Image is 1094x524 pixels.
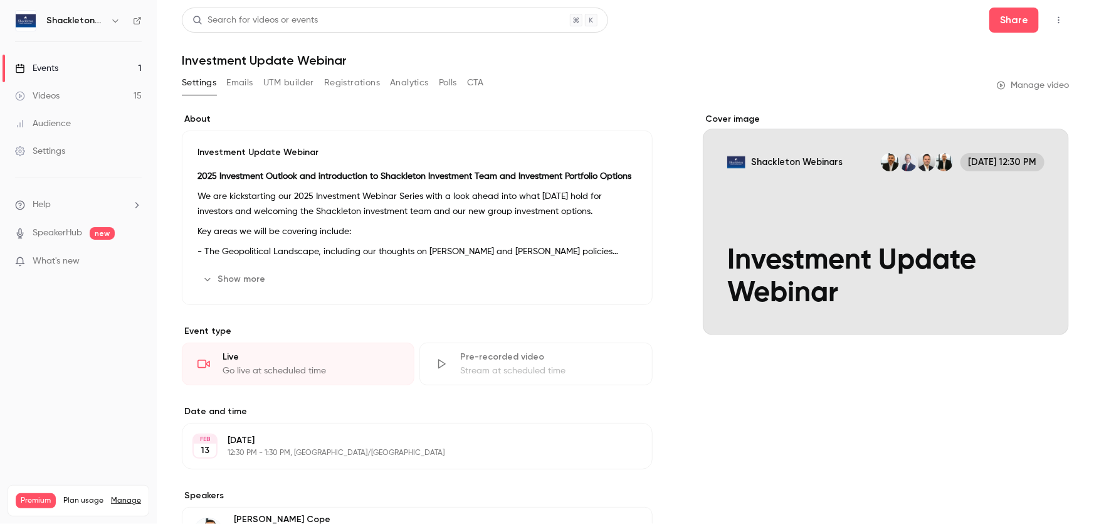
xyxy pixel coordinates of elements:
[15,117,71,130] div: Audience
[460,351,636,363] div: Pre-recorded video
[997,79,1069,92] a: Manage video
[197,224,637,239] p: Key areas we will be covering include:
[263,73,314,93] button: UTM builder
[15,145,65,158] div: Settings
[192,14,318,27] div: Search for videos or events
[201,444,209,457] p: 13
[15,90,60,102] div: Videos
[16,11,36,31] img: Shackleton Webinars
[197,172,631,181] strong: 2025 Investment Outlook and introduction to Shackleton Investment Team and Investment Portfolio O...
[703,113,1069,126] label: Cover image
[182,73,216,93] button: Settings
[182,343,414,385] div: LiveGo live at scheduled time
[197,146,637,159] p: Investment Update Webinar
[182,325,653,338] p: Event type
[467,73,484,93] button: CTA
[90,227,115,240] span: new
[16,493,56,508] span: Premium
[182,53,1069,68] h1: Investment Update Webinar
[194,435,216,444] div: FEB
[390,73,429,93] button: Analytics
[182,489,653,502] label: Speakers
[127,256,142,267] iframe: Noticeable Trigger
[15,62,58,75] div: Events
[182,113,653,126] label: About
[182,405,653,418] label: Date and time
[223,351,399,363] div: Live
[33,255,80,268] span: What's new
[197,244,637,259] p: - The Geopolitical Landscape, including our thoughts on [PERSON_NAME] and [PERSON_NAME] policies
[460,365,636,377] div: Stream at scheduled time
[228,448,586,458] p: 12:30 PM - 1:30 PM, [GEOGRAPHIC_DATA]/[GEOGRAPHIC_DATA]
[223,365,399,377] div: Go live at scheduled time
[46,14,105,27] h6: Shackleton Webinars
[439,73,457,93] button: Polls
[989,8,1039,33] button: Share
[419,343,652,385] div: Pre-recorded videoStream at scheduled time
[228,434,586,447] p: [DATE]
[197,269,273,289] button: Show more
[197,189,637,219] p: We are kickstarting our 2025 Investment Webinar Series with a look ahead into what [DATE] hold fo...
[324,73,380,93] button: Registrations
[111,496,141,506] a: Manage
[15,198,142,211] li: help-dropdown-opener
[226,73,253,93] button: Emails
[703,113,1069,335] section: Cover image
[33,198,51,211] span: Help
[33,227,82,240] a: SpeakerHub
[63,496,103,506] span: Plan usage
